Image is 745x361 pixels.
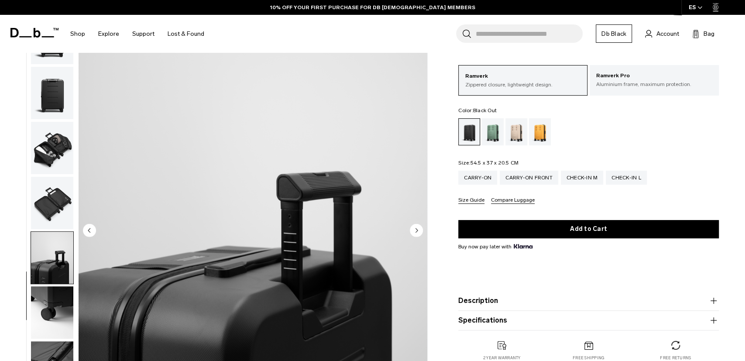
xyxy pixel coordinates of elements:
p: Free shipping [573,355,604,361]
a: Ramverk Pro Aluminium frame, maximum protection. [590,65,719,95]
a: Parhelion Orange [529,118,551,145]
a: Db Black [596,24,632,43]
legend: Color: [458,108,497,113]
p: Ramverk Pro [596,72,712,80]
a: Black Out [458,118,480,145]
a: 10% OFF YOUR FIRST PURCHASE FOR DB [DEMOGRAPHIC_DATA] MEMBERS [270,3,475,11]
button: Description [458,296,719,306]
img: Ramverk Carry-on Black Out [31,232,73,284]
a: Shop [70,18,85,49]
img: {"height" => 20, "alt" => "Klarna"} [514,244,532,248]
button: Ramverk Carry-on Black Out [31,231,74,285]
span: Buy now pay later with [458,243,532,251]
a: Green Ray [482,118,504,145]
button: Bag [692,28,714,39]
button: Previous slide [83,224,96,239]
span: 54.5 x 37 x 20.5 CM [470,160,518,166]
button: Ramverk Carry-on Black Out [31,286,74,339]
a: Explore [98,18,119,49]
button: Add to Cart [458,220,719,238]
span: Black Out [473,107,497,113]
p: Zippered closure, lightweight design. [465,81,580,89]
button: Size Guide [458,197,484,204]
p: Ramverk [465,72,580,81]
a: Account [645,28,679,39]
legend: Size: [458,160,518,165]
img: Ramverk Carry-on Black Out [31,286,73,339]
a: Check-in M [561,171,604,185]
button: Ramverk Carry-on Black Out [31,176,74,230]
p: Aluminium frame, maximum protection. [596,80,712,88]
img: Ramverk Carry-on Black Out [31,67,73,119]
a: Check-in L [606,171,647,185]
a: Carry-on [458,171,497,185]
button: Ramverk Carry-on Black Out [31,121,74,175]
button: Specifications [458,315,719,326]
p: 2 year warranty [483,355,521,361]
a: Carry-on Front [500,171,558,185]
a: Fogbow Beige [505,118,527,145]
img: Ramverk Carry-on Black Out [31,122,73,174]
a: Support [132,18,154,49]
nav: Main Navigation [64,15,211,53]
p: Free returns [660,355,691,361]
img: Ramverk Carry-on Black Out [31,177,73,229]
button: Next slide [410,224,423,239]
button: Ramverk Carry-on Black Out [31,66,74,120]
button: Compare Luggage [491,197,535,204]
span: Account [656,29,679,38]
a: Lost & Found [168,18,204,49]
span: Bag [704,29,714,38]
